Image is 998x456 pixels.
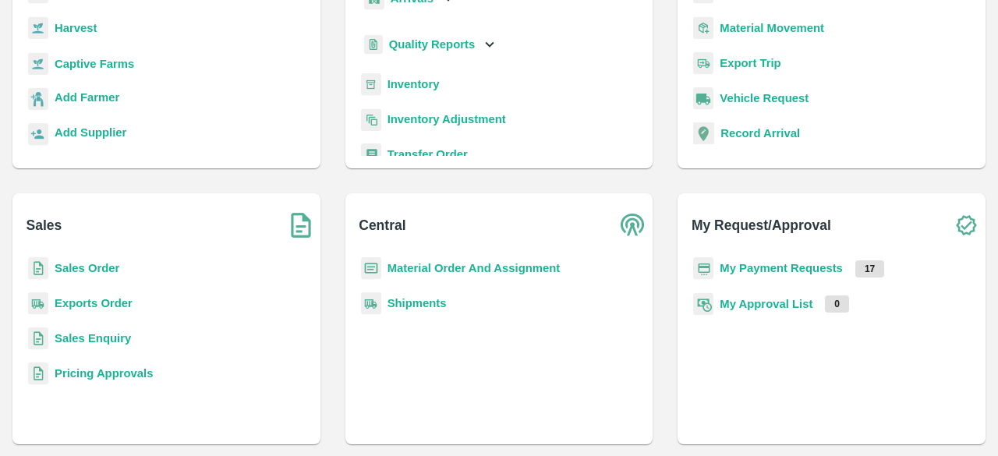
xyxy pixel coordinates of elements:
[361,143,381,166] img: whTransfer
[720,262,843,274] a: My Payment Requests
[361,108,381,131] img: inventory
[720,298,812,310] a: My Approval List
[28,257,48,280] img: sales
[359,214,405,236] b: Central
[693,87,713,110] img: vehicle
[28,292,48,315] img: shipments
[720,127,800,140] a: Record Arrival
[55,91,119,104] b: Add Farmer
[28,327,48,350] img: sales
[693,122,714,144] img: recordArrival
[720,57,780,69] a: Export Trip
[825,295,849,313] p: 0
[364,35,383,55] img: qualityReport
[720,92,809,104] a: Vehicle Request
[28,52,48,76] img: harvest
[55,22,97,34] a: Harvest
[55,367,153,380] a: Pricing Approvals
[614,206,653,245] img: central
[947,206,986,245] img: check
[281,206,320,245] img: soSales
[720,22,824,34] a: Material Movement
[28,123,48,146] img: supplier
[55,332,131,345] a: Sales Enquiry
[361,292,381,315] img: shipments
[55,124,126,145] a: Add Supplier
[693,52,713,75] img: delivery
[693,257,713,280] img: payment
[389,38,476,51] b: Quality Reports
[388,78,440,90] a: Inventory
[55,262,119,274] a: Sales Order
[388,297,447,309] a: Shipments
[361,29,499,61] div: Quality Reports
[692,214,831,236] b: My Request/Approval
[855,260,884,277] p: 17
[27,214,62,236] b: Sales
[388,148,468,161] a: Transfer Order
[693,16,713,40] img: material
[361,257,381,280] img: centralMaterial
[55,297,133,309] a: Exports Order
[28,362,48,385] img: sales
[55,58,134,70] a: Captive Farms
[388,113,506,125] a: Inventory Adjustment
[55,89,119,110] a: Add Farmer
[28,16,48,40] img: harvest
[28,88,48,111] img: farmer
[55,126,126,139] b: Add Supplier
[361,73,381,96] img: whInventory
[693,292,713,316] img: approval
[388,262,561,274] a: Material Order And Assignment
